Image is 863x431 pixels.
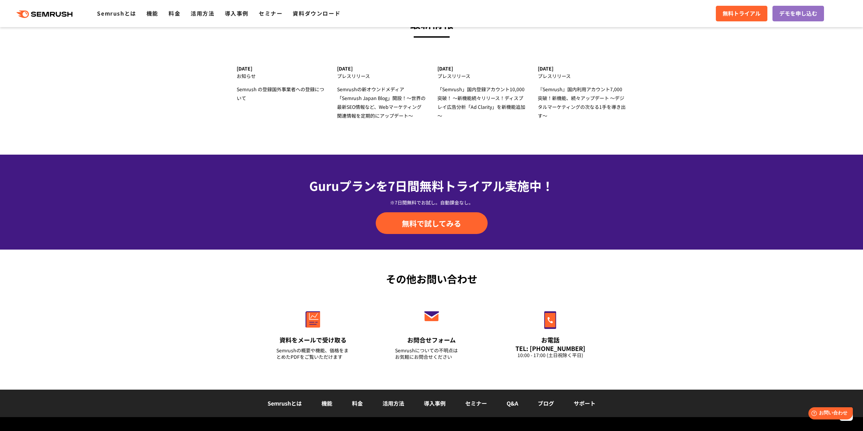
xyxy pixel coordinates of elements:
div: お電話 [514,336,587,344]
div: お知らせ [237,72,325,80]
div: v 4.0.25 [19,11,33,16]
div: プレスリリース [337,72,426,80]
a: 機能 [321,399,332,407]
div: ドメイン: [DOMAIN_NAME] [18,18,78,24]
a: ブログ [538,399,554,407]
a: [DATE] プレスリリース 『Semrush』国内利用アカウント7,000突破！新機能、続々アップデート ～デジタルマーケティングの次なる1手を導き出す～ [538,66,626,120]
a: [DATE] プレスリリース Semrushの新オウンドメディア 「Semrush Japan Blog」開設！～世界の最新SEO情報など、Webマーケティング関連情報を定期的にアップデート～ [337,66,426,120]
div: Semrushについての不明点は お気軽にお問合せください [395,347,468,360]
a: Semrushとは [97,9,136,17]
a: サポート [574,399,595,407]
iframe: Help widget launcher [803,405,856,424]
div: お問合せフォーム [395,336,468,344]
div: ドメイン概要 [31,41,57,45]
a: 導入事例 [225,9,249,17]
a: 活用方法 [383,399,404,407]
a: セミナー [465,399,487,407]
div: Guruプランを7日間 [254,176,610,195]
a: Semrushとは [268,399,302,407]
a: 料金 [169,9,180,17]
span: 無料で試してみる [402,218,461,228]
a: 資料ダウンロード [293,9,340,17]
div: [DATE] [337,66,426,72]
span: 無料トライアル [723,9,761,18]
a: セミナー [259,9,282,17]
span: 無料トライアル実施中！ [419,177,554,194]
a: 機能 [146,9,158,17]
div: その他お問い合わせ [254,271,610,287]
a: [DATE] お知らせ Semrush の登録国外事業者への登録について [237,66,325,102]
a: お問合せフォーム Semrushについての不明点はお気軽にお問合せください [381,297,483,369]
span: Semrush の登録国外事業者への登録について [237,86,324,101]
div: 10:00 - 17:00 (土日祝除く平日) [514,352,587,358]
a: 導入事例 [424,399,446,407]
a: Q&A [507,399,518,407]
div: キーワード流入 [79,41,109,45]
img: logo_orange.svg [11,11,16,16]
img: website_grey.svg [11,18,16,24]
a: 無料トライアル [716,6,767,21]
div: [DATE] [538,66,626,72]
span: Semrushの新オウンドメディア 「Semrush Japan Blog」開設！～世界の最新SEO情報など、Webマーケティング関連情報を定期的にアップデート～ [337,86,426,119]
a: 料金 [352,399,363,407]
span: 『Semrush』国内利用アカウント7,000突破！新機能、続々アップデート ～デジタルマーケティングの次なる1手を導き出す～ [538,86,626,119]
span: デモを申し込む [779,9,817,18]
a: デモを申し込む [772,6,824,21]
a: [DATE] プレスリリース 「Semrush」国内登録アカウント10,000突破！ ～新機能続々リリース！ディスプレイ広告分析「Ad Clarity」を新機能追加～ [437,66,526,120]
div: プレスリリース [538,72,626,80]
div: TEL: [PHONE_NUMBER] [514,345,587,352]
a: 無料で試してみる [376,212,488,234]
img: tab_keywords_by_traffic_grey.svg [71,40,77,45]
div: 資料をメールで受け取る [276,336,350,344]
a: 活用方法 [191,9,214,17]
div: プレスリリース [437,72,526,80]
img: tab_domain_overview_orange.svg [23,40,28,45]
div: ※7日間無料でお試し。自動課金なし。 [254,199,610,206]
div: [DATE] [237,66,325,72]
a: 資料をメールで受け取る Semrushの概要や機能、価格をまとめたPDFをご覧いただけます [262,297,364,369]
div: [DATE] [437,66,526,72]
span: 「Semrush」国内登録アカウント10,000突破！ ～新機能続々リリース！ディスプレイ広告分析「Ad Clarity」を新機能追加～ [437,86,525,119]
div: Semrushの概要や機能、価格をまとめたPDFをご覧いただけます [276,347,350,360]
